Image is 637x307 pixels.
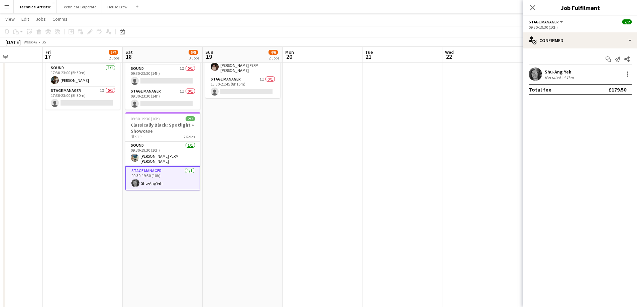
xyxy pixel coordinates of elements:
span: 2/2 [622,19,632,24]
span: 21 [364,53,373,60]
div: BST [41,39,48,44]
a: View [3,15,17,23]
span: 20 [284,53,294,60]
span: 6/8 [189,50,198,55]
span: 18 [124,53,133,60]
button: House Crew [102,0,133,13]
span: Tue [365,49,373,55]
h3: Job Fulfilment [523,3,637,12]
app-job-card: 09:30-19:30 (10h)2/2Classically Black: Spotlight + Showcase STP2 RolesSound1/109:30-19:30 (10h)[P... [125,112,200,190]
a: Edit [19,15,32,23]
div: 2 Jobs [269,55,279,60]
div: 09:30-19:30 (10h) [529,25,632,30]
span: Wed [445,49,454,55]
div: £179.50 [609,86,626,93]
app-card-role: Stage Manager1I0/113:30-21:45 (8h15m) [205,75,280,98]
span: 2/2 [186,116,195,121]
span: Fri [45,49,51,55]
app-card-role: Stage Manager1/109:30-19:30 (10h)Shu-Ang Yeh [125,166,200,190]
span: 09:30-19:30 (10h) [131,116,160,121]
div: Shu-Ang Yeh [545,69,575,75]
button: Technical Artistic [14,0,57,13]
span: 22 [444,53,454,60]
button: Technical Corporate [57,0,102,13]
div: 3 Jobs [189,55,199,60]
div: Not rated [545,75,562,80]
div: Total fee [529,86,551,93]
app-card-role: Sound1I0/109:30-23:30 (14h) [125,65,200,88]
app-card-role: Sound1/113:30-21:45 (8h15m)[PERSON_NAME] PERM [PERSON_NAME] [205,51,280,75]
div: 4.1km [562,75,575,80]
span: Sat [125,49,133,55]
button: Stage Manager [529,19,564,24]
span: Jobs [36,16,46,22]
a: Jobs [33,15,48,23]
span: 2 Roles [184,134,195,139]
span: 5/7 [109,50,118,55]
span: 19 [204,53,213,60]
h3: Classically Black: Spotlight + Showcase [125,122,200,134]
span: Mon [285,49,294,55]
span: View [5,16,15,22]
app-card-role: Sound1/117:30-23:00 (5h30m)[PERSON_NAME] [45,64,120,87]
app-card-role: Stage Manager1I0/117:30-23:00 (5h30m) [45,87,120,110]
span: Week 42 [22,39,39,44]
app-card-role: Sound1/109:30-19:30 (10h)[PERSON_NAME] PERM [PERSON_NAME] [125,142,200,166]
span: Sun [205,49,213,55]
span: Edit [21,16,29,22]
app-card-role: Stage Manager1I0/109:30-23:30 (14h) [125,88,200,110]
span: 4/6 [269,50,278,55]
a: Comms [50,15,70,23]
span: Comms [52,16,68,22]
span: Stage Manager [529,19,559,24]
span: STP [135,134,141,139]
span: 17 [44,53,51,60]
div: Confirmed [523,32,637,48]
div: [DATE] [5,39,21,45]
div: 2 Jobs [109,55,119,60]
